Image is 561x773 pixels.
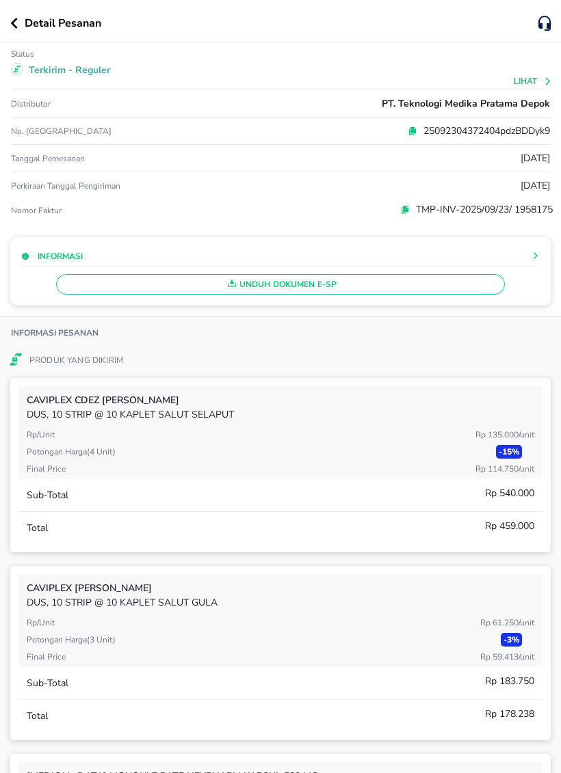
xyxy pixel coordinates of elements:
button: Unduh Dokumen e-SP [56,274,505,295]
p: - 15 % [496,445,522,459]
p: TMP-INV-2025/09/23/ 1958175 [410,202,553,217]
button: Informasi [21,250,83,262]
span: / Unit [519,463,534,474]
span: Unduh Dokumen e-SP [62,275,499,293]
p: Rp 59.413 [480,651,534,663]
p: DUS, 10 STRIP @ 10 KAPLET SALUT GULA [27,595,534,610]
p: Final Price [27,463,66,475]
p: Sub-Total [27,676,68,690]
p: CAVIPLEX CDEZ [PERSON_NAME] [27,393,534,407]
p: CAVIPLEX [PERSON_NAME] [27,581,534,595]
p: Distributor [11,98,51,109]
p: [DATE] [521,151,550,165]
p: Informasi [38,250,83,262]
p: Potongan harga ( 3 Unit ) [27,634,116,646]
p: Rp 61.250 [480,616,534,629]
span: / Unit [519,651,534,662]
p: Potongan harga ( 4 Unit ) [27,446,116,458]
p: PT. Teknologi Medika Pratama Depok [382,96,550,111]
p: Sub-Total [27,488,68,502]
p: [DATE] [521,178,550,193]
p: Rp/Unit [27,429,55,441]
p: Tanggal pemesanan [11,153,85,164]
p: Rp/Unit [27,616,55,629]
p: Final Price [27,651,66,663]
p: Rp 183.750 [485,674,534,688]
button: Lihat [514,77,553,86]
p: Detail Pesanan [25,15,101,31]
p: Rp 135.000 [475,429,534,441]
p: Perkiraan Tanggal Pengiriman [11,180,120,191]
span: / Unit [519,617,534,628]
p: 25092304372404pdzBDDyk9 [417,124,550,138]
p: Informasi Pesanan [11,327,99,338]
p: - 3 % [501,633,522,647]
p: DUS, 10 STRIP @ 10 KAPLET SALUT SELAPUT [27,407,534,422]
p: Rp 114.750 [475,463,534,475]
p: Total [27,709,48,723]
p: Nomor faktur [11,205,191,216]
p: Rp 178.238 [485,707,534,721]
p: Total [27,521,48,535]
p: Rp 459.000 [485,519,534,533]
p: Status [11,49,34,59]
p: No. [GEOGRAPHIC_DATA] [11,126,191,137]
span: / Unit [519,429,534,440]
p: Rp 540.000 [485,486,534,500]
p: Produk Yang Dikirim [29,353,123,367]
p: Terkirim - Reguler [29,63,110,77]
